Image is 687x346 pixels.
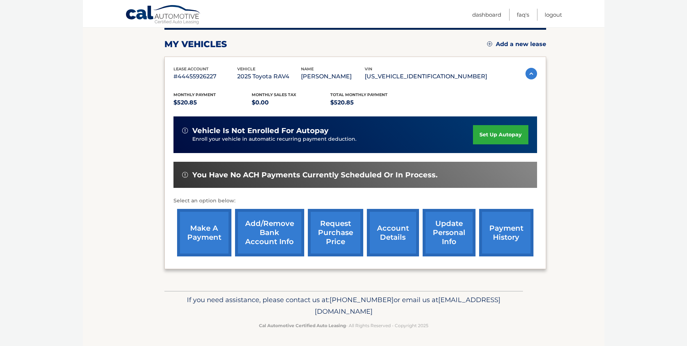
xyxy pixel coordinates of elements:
img: alert-white.svg [182,172,188,178]
span: You have no ACH payments currently scheduled or in process. [192,170,437,180]
a: Add a new lease [487,41,546,48]
p: Enroll your vehicle in automatic recurring payment deduction. [192,135,473,143]
a: set up autopay [473,125,528,144]
p: $520.85 [173,98,252,108]
a: payment history [479,209,533,256]
a: Cal Automotive [125,5,201,26]
img: alert-white.svg [182,128,188,133]
p: $0.00 [252,98,330,108]
p: [PERSON_NAME] [301,71,365,82]
p: $520.85 [330,98,409,108]
p: Select an option below: [173,197,537,205]
p: #44455926227 [173,71,237,82]
p: 2025 Toyota RAV4 [237,71,301,82]
span: vehicle is not enrolled for autopay [192,126,328,135]
a: Add/Remove bank account info [235,209,304,256]
p: [US_VEHICLE_IDENTIFICATION_NUMBER] [365,71,487,82]
span: vin [365,66,372,71]
a: update personal info [423,209,476,256]
span: lease account [173,66,209,71]
a: Logout [545,9,562,21]
span: Monthly sales Tax [252,92,296,97]
a: FAQ's [517,9,529,21]
a: request purchase price [308,209,363,256]
span: vehicle [237,66,255,71]
img: add.svg [487,41,492,46]
span: Total Monthly Payment [330,92,388,97]
strong: Cal Automotive Certified Auto Leasing [259,323,346,328]
span: [PHONE_NUMBER] [330,296,394,304]
a: Dashboard [472,9,501,21]
span: name [301,66,314,71]
img: accordion-active.svg [525,68,537,79]
span: [EMAIL_ADDRESS][DOMAIN_NAME] [315,296,500,316]
h2: my vehicles [164,39,227,50]
a: account details [367,209,419,256]
span: Monthly Payment [173,92,216,97]
p: If you need assistance, please contact us at: or email us at [169,294,518,317]
p: - All Rights Reserved - Copyright 2025 [169,322,518,329]
a: make a payment [177,209,231,256]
